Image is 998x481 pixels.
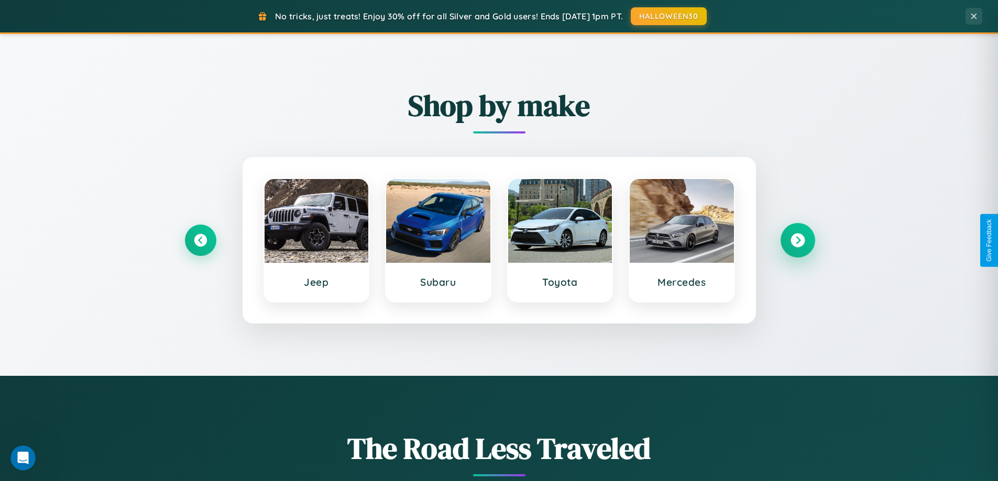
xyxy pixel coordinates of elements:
[275,276,358,288] h3: Jeep
[185,85,814,126] h2: Shop by make
[275,11,623,21] span: No tricks, just treats! Enjoy 30% off for all Silver and Gold users! Ends [DATE] 1pm PT.
[185,428,814,468] h1: The Road Less Traveled
[397,276,480,288] h3: Subaru
[640,276,723,288] h3: Mercedes
[631,7,707,25] button: HALLOWEEN30
[10,445,36,471] iframe: Intercom live chat
[519,276,602,288] h3: Toyota
[985,219,993,262] div: Give Feedback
